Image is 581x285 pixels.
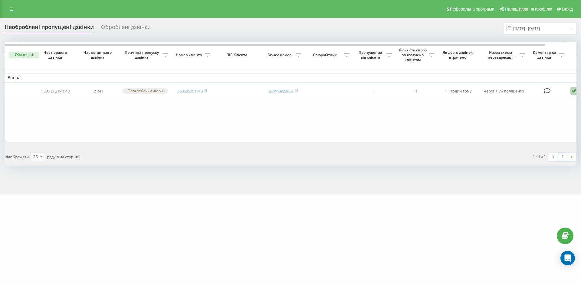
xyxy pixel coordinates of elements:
td: 1 [395,84,437,99]
span: ПІБ Клієнта [218,53,257,57]
span: Час першого дзвінка [40,50,72,60]
div: Поза робочим часом [123,88,168,93]
a: 380685251018 [177,88,203,94]
span: Відображати [5,154,29,160]
span: Назва схеми переадресації [483,50,520,60]
div: Необроблені пропущені дзвінки [5,24,94,33]
a: 1 [558,153,567,161]
span: Вихід [562,7,573,11]
button: Обрати всі [9,52,39,58]
div: Open Intercom Messenger [560,251,575,265]
div: Оброблені дзвінки [101,24,151,33]
td: Черга +IVR Коллцентр [480,84,528,99]
span: Співробітник [307,53,344,57]
td: 21:41 [77,84,120,99]
span: Коментар до дзвінка [531,50,559,60]
span: Як довго дзвінок втрачено [442,50,475,60]
span: Налаштування профілю [505,7,552,11]
span: Кількість спроб зв'язатись з клієнтом [398,48,429,62]
span: Бізнес номер [265,53,296,57]
td: 11 годин тому [437,84,480,99]
span: Причина пропуску дзвінка [123,50,162,60]
span: Реферальна програма [450,7,494,11]
td: [DATE] 21:41:48 [35,84,77,99]
span: Час останнього дзвінка [82,50,115,60]
span: Номер клієнта [174,53,205,57]
span: Пропущених від клієнта [356,50,386,60]
div: 25 [33,154,38,160]
a: 380443923682 [268,88,294,94]
span: рядків на сторінці [47,154,80,160]
div: 1 - 1 з 1 [533,153,546,159]
td: 1 [353,84,395,99]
